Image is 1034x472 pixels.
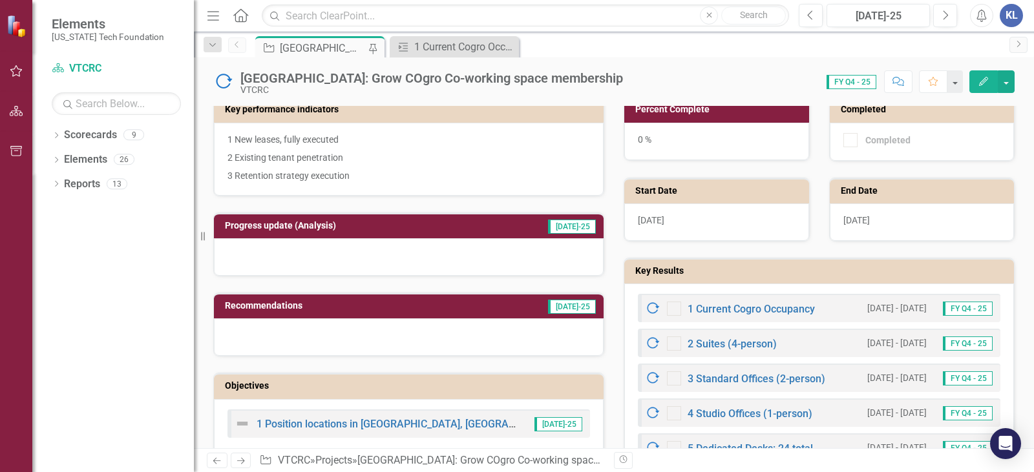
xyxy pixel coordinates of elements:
[688,303,815,315] a: 1 Current Cogro Occupancy
[227,167,590,182] p: 3 Retention strategy execution
[638,215,664,225] span: [DATE]
[943,336,993,351] span: FY Q4 - 25
[357,454,658,466] div: [GEOGRAPHIC_DATA]: Grow COgro Co-working space membership
[6,15,29,37] img: ClearPoint Strategy
[548,220,596,234] span: [DATE]-25
[635,266,1008,276] h3: Key Results
[240,71,623,85] div: [GEOGRAPHIC_DATA]: Grow COgro Co-working space membership
[688,338,777,350] a: 2 Suites (4-person)
[123,130,144,141] div: 9
[52,61,181,76] a: VTCRC
[393,39,516,55] a: 1 Current Cogro Occupancy
[240,85,623,95] div: VTCRC
[225,381,597,391] h3: Objectives
[548,300,596,314] span: [DATE]-25
[943,371,993,385] span: FY Q4 - 25
[645,336,660,351] img: In Progress
[64,128,117,143] a: Scorecards
[943,302,993,316] span: FY Q4 - 25
[635,105,803,114] h3: Percent Complete
[867,337,927,349] small: [DATE] - [DATE]
[635,186,803,196] h3: Start Date
[645,440,660,456] img: In Progress
[867,372,927,384] small: [DATE] - [DATE]
[943,406,993,420] span: FY Q4 - 25
[645,371,660,386] img: In Progress
[721,6,786,25] button: Search
[278,454,310,466] a: VTCRC
[225,221,483,231] h3: Progress update (Analysis)
[624,123,809,160] div: 0 %
[64,152,107,167] a: Elements
[227,133,590,149] p: 1 New leases, fully executed
[259,453,604,468] div: » »
[534,417,582,431] span: [DATE]-25
[740,10,768,20] span: Search
[841,105,1008,114] h3: Completed
[990,428,1021,459] div: Open Intercom Messenger
[867,302,927,314] small: [DATE] - [DATE]
[227,149,590,167] p: 2 Existing tenant penetration
[52,16,164,32] span: Elements
[315,454,352,466] a: Projects
[867,442,927,454] small: [DATE] - [DATE]
[827,4,930,27] button: [DATE]-25
[843,215,870,225] span: [DATE]
[213,72,234,92] img: In Progress
[225,105,597,114] h3: Key performance indicators
[114,154,134,165] div: 26
[52,32,164,42] small: [US_STATE] Tech Foundation
[235,416,250,431] img: Not Defined
[943,441,993,455] span: FY Q4 - 25
[1000,4,1023,27] button: KL
[867,407,927,419] small: [DATE] - [DATE]
[64,177,100,192] a: Reports
[262,5,789,27] input: Search ClearPoint...
[841,186,1008,196] h3: End Date
[645,301,660,316] img: In Progress
[414,39,516,55] div: 1 Current Cogro Occupancy
[688,407,812,420] a: 4 Studio Offices (1-person)
[280,40,365,56] div: [GEOGRAPHIC_DATA]: Grow COgro Co-working space membership
[52,92,181,115] input: Search Below...
[225,301,453,311] h3: Recommendations
[107,178,127,189] div: 13
[688,373,825,385] a: 3 Standard Offices (2-person)
[645,405,660,421] img: In Progress
[831,8,925,24] div: [DATE]-25
[827,75,876,89] span: FY Q4 - 25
